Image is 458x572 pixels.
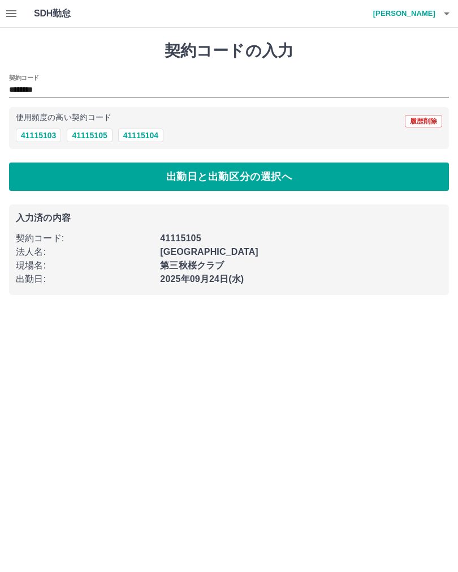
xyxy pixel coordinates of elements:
button: 履歴削除 [405,115,442,127]
p: 法人名 : [16,245,153,259]
b: 第三秋桜クラブ [160,261,224,270]
h1: 契約コードの入力 [9,41,449,61]
b: 2025年09月24日(水) [160,274,244,284]
button: 出勤日と出勤区分の選択へ [9,163,449,191]
button: 41115105 [67,129,112,142]
p: 入力済の内容 [16,214,442,223]
b: 41115105 [160,233,201,243]
button: 41115104 [118,129,163,142]
p: 出勤日 : [16,272,153,286]
button: 41115103 [16,129,61,142]
b: [GEOGRAPHIC_DATA] [160,247,258,257]
p: 現場名 : [16,259,153,272]
h2: 契約コード [9,73,39,82]
p: 契約コード : [16,232,153,245]
p: 使用頻度の高い契約コード [16,114,111,122]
